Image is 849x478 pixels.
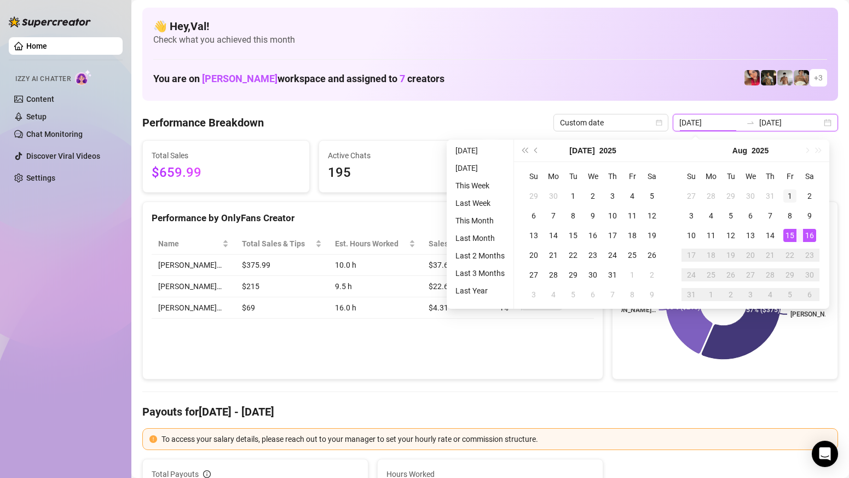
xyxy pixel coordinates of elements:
td: 2025-08-07 [760,206,780,226]
div: 28 [704,189,718,203]
td: $37.6 [422,255,493,276]
div: 3 [744,288,757,301]
td: 2025-07-04 [622,186,642,206]
td: 2025-07-11 [622,206,642,226]
div: 2 [724,288,737,301]
td: 2025-08-11 [701,226,721,245]
td: 2025-08-18 [701,245,721,265]
th: Sa [642,166,662,186]
div: 18 [626,229,639,242]
h1: You are on workspace and assigned to creators [153,73,444,85]
span: calendar [656,119,662,126]
td: 2025-07-19 [642,226,662,245]
div: 8 [567,209,580,222]
td: 2025-07-13 [524,226,544,245]
div: 18 [704,249,718,262]
div: 11 [626,209,639,222]
th: Su [681,166,701,186]
div: 24 [606,249,619,262]
div: 29 [527,189,540,203]
td: [PERSON_NAME]… [152,276,235,297]
th: Sales / Hour [422,233,493,255]
img: Tony [761,70,776,85]
button: Previous month (PageUp) [530,140,542,162]
div: 21 [764,249,777,262]
div: 12 [645,209,659,222]
td: 2025-08-09 [800,206,819,226]
li: Last Week [451,197,509,210]
div: 19 [724,249,737,262]
td: 2025-08-01 [622,265,642,285]
div: Open Intercom Messenger [812,441,838,467]
div: 2 [586,189,599,203]
div: 20 [527,249,540,262]
td: 2025-07-06 [524,206,544,226]
td: 2025-08-02 [642,265,662,285]
div: 27 [744,268,757,281]
td: 2025-08-05 [721,206,741,226]
td: 2025-07-31 [603,265,622,285]
td: 2025-07-18 [622,226,642,245]
td: 2025-08-03 [524,285,544,304]
td: 2025-07-27 [681,186,701,206]
div: 30 [744,189,757,203]
th: Fr [622,166,642,186]
th: We [583,166,603,186]
span: swap-right [746,118,755,127]
div: 1 [704,288,718,301]
td: 10.0 h [328,255,422,276]
div: 17 [685,249,698,262]
td: 16.0 h [328,297,422,319]
div: 7 [764,209,777,222]
a: Content [26,95,54,103]
a: Chat Monitoring [26,130,83,139]
td: 2025-07-29 [563,265,583,285]
button: Last year (Control + left) [518,140,530,162]
div: 14 [547,229,560,242]
h4: Performance Breakdown [142,115,264,130]
td: 2025-08-15 [780,226,800,245]
div: 1 [626,268,639,281]
td: 2025-08-20 [741,245,760,265]
div: 3 [685,209,698,222]
button: Choose a year [599,140,616,162]
td: 2025-08-19 [721,245,741,265]
th: Su [524,166,544,186]
td: 2025-07-08 [563,206,583,226]
img: aussieboy_j [777,70,793,85]
li: Last Year [451,284,509,297]
a: Discover Viral Videos [26,152,100,160]
th: Fr [780,166,800,186]
td: 2025-07-15 [563,226,583,245]
div: 23 [803,249,816,262]
th: Th [603,166,622,186]
div: 14 [764,229,777,242]
th: Total Sales & Tips [235,233,328,255]
td: 2025-06-29 [524,186,544,206]
th: Tu [721,166,741,186]
div: 13 [744,229,757,242]
td: 2025-07-12 [642,206,662,226]
td: 2025-07-28 [544,265,563,285]
td: $4.31 [422,297,493,319]
div: 6 [527,209,540,222]
div: 4 [704,209,718,222]
input: Start date [679,117,742,129]
span: Check what you achieved this month [153,34,827,46]
div: 13 [527,229,540,242]
td: 9.5 h [328,276,422,297]
td: [PERSON_NAME]… [152,297,235,319]
td: 2025-08-10 [681,226,701,245]
td: 2025-08-04 [701,206,721,226]
td: 2025-07-16 [583,226,603,245]
div: 2 [645,268,659,281]
span: 7 [400,73,405,84]
div: 9 [645,288,659,301]
text: [PERSON_NAME]… [601,306,656,314]
td: 2025-08-12 [721,226,741,245]
td: 2025-07-30 [741,186,760,206]
td: 2025-08-25 [701,265,721,285]
td: 2025-07-10 [603,206,622,226]
td: 2025-07-07 [544,206,563,226]
div: 7 [547,209,560,222]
